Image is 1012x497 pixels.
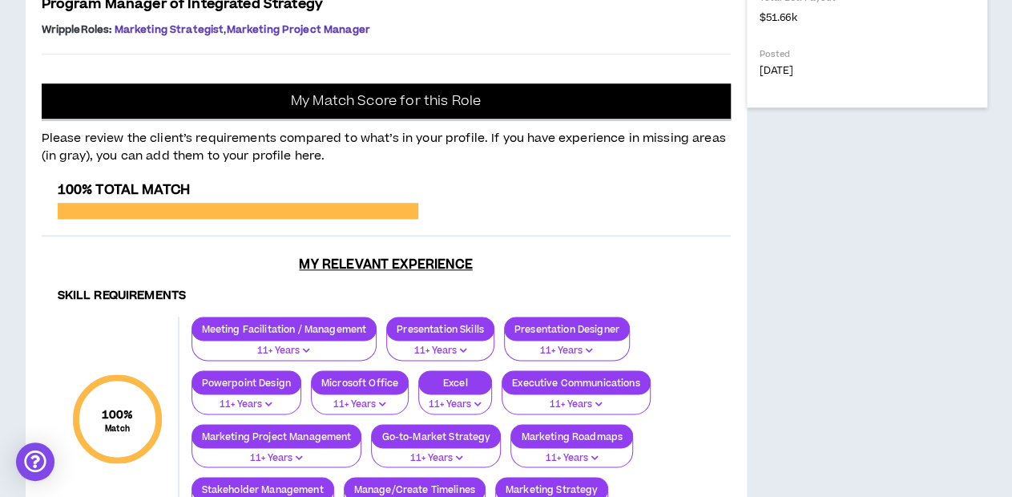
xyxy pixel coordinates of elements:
[381,451,490,466] p: 11+ Years
[42,23,731,36] p: ,
[58,289,715,304] h4: Skill Requirements
[192,330,377,361] button: 11+ Years
[58,180,191,200] span: 100% Total Match
[321,398,398,412] p: 11+ Years
[192,430,361,442] p: Marketing Project Management
[312,377,408,389] p: Microsoft Office
[102,406,134,423] span: 100 %
[192,483,333,495] p: Stakeholder Management
[418,384,492,414] button: 11+ Years
[387,323,494,335] p: Presentation Skills
[514,344,619,358] p: 11+ Years
[192,377,300,389] p: Powerpoint Design
[510,438,633,468] button: 11+ Years
[496,483,608,495] p: Marketing Strategy
[521,451,623,466] p: 11+ Years
[397,344,484,358] p: 11+ Years
[372,430,500,442] p: Go-to-Market Strategy
[502,384,650,414] button: 11+ Years
[192,384,301,414] button: 11+ Years
[42,257,731,273] h3: My Relevant Experience
[114,22,224,37] span: Marketing Strategist
[502,377,649,389] p: Executive Communications
[42,120,731,166] p: Please review the client’s requirements compared to what’s in your profile. If you have experienc...
[512,398,639,412] p: 11+ Years
[760,7,797,26] span: $51.66k
[511,430,632,442] p: Marketing Roadmaps
[505,323,629,335] p: Presentation Designer
[192,438,362,468] button: 11+ Years
[760,63,974,78] p: [DATE]
[371,438,501,468] button: 11+ Years
[504,330,630,361] button: 11+ Years
[419,377,491,389] p: Excel
[202,398,291,412] p: 11+ Years
[102,423,134,434] small: Match
[226,22,370,37] span: Marketing Project Manager
[386,330,494,361] button: 11+ Years
[42,22,112,37] span: Wripple Roles :
[202,344,367,358] p: 11+ Years
[202,451,352,466] p: 11+ Years
[429,398,482,412] p: 11+ Years
[192,323,377,335] p: Meeting Facilitation / Management
[311,384,409,414] button: 11+ Years
[291,93,481,109] p: My Match Score for this Role
[16,442,54,481] div: Open Intercom Messenger
[345,483,485,495] p: Manage/Create Timelines
[760,48,974,60] p: Posted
